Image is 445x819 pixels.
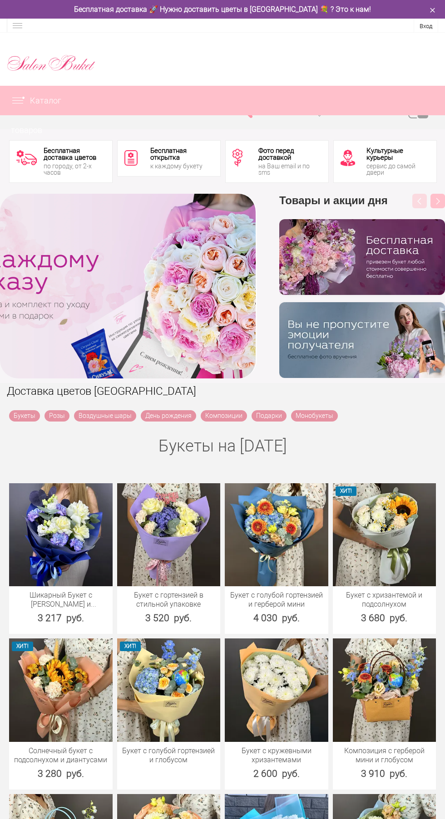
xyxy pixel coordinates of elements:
img: Букет с кружевными хризантемами [225,638,328,742]
a: Букет с хризантемой и подсолнухом [337,591,432,609]
span: ХИТ! [12,642,33,651]
div: Бесплатная доставка цветов [44,147,105,161]
a: Букет с кружевными хризантемами [229,746,324,765]
div: 3 280 руб. [9,767,113,780]
img: v9wy31nijnvkfycrkduev4dhgt9psb7e.png.webp [279,302,445,378]
button: Next [430,194,445,208]
a: День рождения [141,410,196,422]
div: Культурные курьеры [366,147,430,161]
a: Подарки [252,410,287,422]
img: hpaj04joss48rwypv6hbykmvk1dj7zyr.png.webp [279,219,445,295]
a: Шикарный Букет с [PERSON_NAME] и [PERSON_NAME] [14,591,108,609]
img: Букет с голубой гортензией и глобусом [117,638,221,742]
div: 3 680 руб. [333,611,436,625]
a: Монобукеты [291,410,338,422]
img: Композиция с герберой мини и глобусом [333,638,436,742]
a: Букеты [9,410,40,422]
img: Шикарный Букет с Розами и Синими Диантусами [9,483,113,587]
img: Букет с голубой гортензией и герберой мини [225,483,328,587]
a: Букеты на [DATE] [158,436,287,456]
div: Бесплатная открытка [150,147,213,161]
img: Букет с гортензией в стильной упаковке [117,483,221,587]
a: Букет с гортензией в стильной упаковке [122,591,216,609]
a: Вход [420,23,432,29]
div: 4 030 руб. [225,611,328,625]
a: Букет с голубой гортензией и герберой мини [229,591,324,609]
span: ХИТ! [120,642,141,651]
div: 2 600 руб. [225,767,328,780]
div: 3 520 руб. [117,611,221,625]
div: по городу, от 2-х часов [44,163,105,176]
img: Цветы Нижний Новгород [7,53,96,73]
div: сервис до самой двери [366,163,430,176]
a: Композиция с герберой мини и глобусом [337,746,432,765]
h3: Товары и акции дня [272,194,445,219]
span: ХИТ! [336,486,357,496]
a: Композиции [201,410,247,422]
a: Розы [44,410,69,422]
a: Солнечный букет с подсолнухом и диантусами [14,746,108,765]
a: Воздушные шары [74,410,136,422]
div: Фото перед доставкой [258,147,321,161]
a: Букет с голубой гортензией и глобусом [122,746,216,765]
img: Букет с хризантемой и подсолнухом [333,483,436,587]
img: Солнечный букет с подсолнухом и диантусами [9,638,113,742]
div: 3 910 руб. [333,767,436,780]
div: 3 217 руб. [9,611,113,625]
div: на Ваш email и по sms [258,163,321,176]
div: к каждому букету [150,163,213,169]
h1: Доставка цветов [GEOGRAPHIC_DATA] [7,383,438,399]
